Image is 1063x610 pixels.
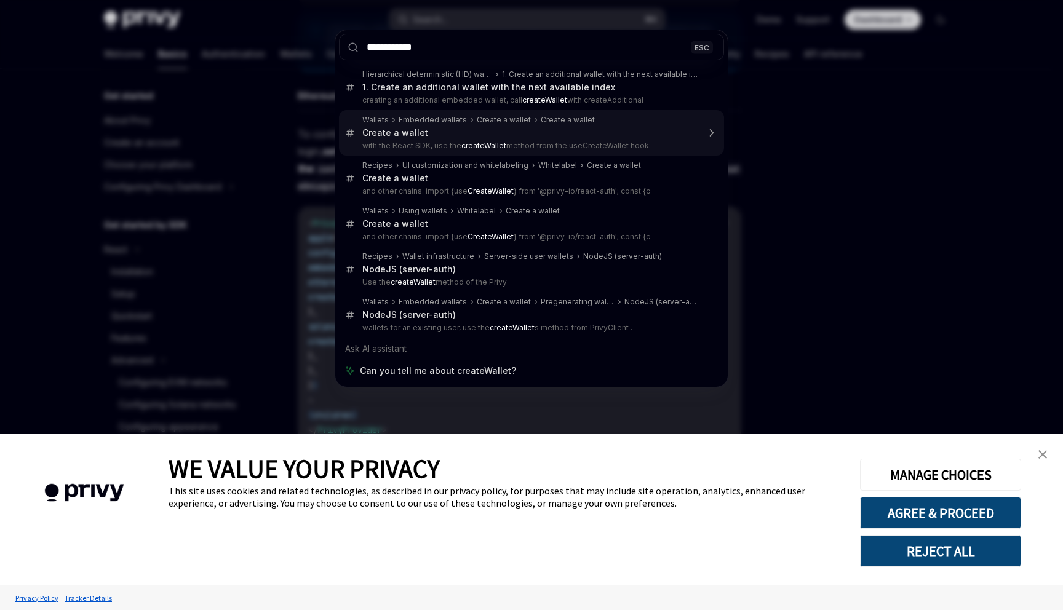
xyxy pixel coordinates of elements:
b: CreateWallet [468,186,514,196]
button: REJECT ALL [860,535,1021,567]
div: Ask AI assistant [339,338,724,360]
p: with the React SDK, use the method from the useCreateWallet hook: [362,141,698,151]
div: Embedded wallets [399,115,467,125]
div: Server-side user wallets [484,252,573,261]
div: Wallets [362,206,389,216]
div: Create a wallet [506,206,560,216]
div: NodeJS (server-auth) [583,252,662,261]
div: Create a wallet [477,297,531,307]
div: Using wallets [399,206,447,216]
img: close banner [1038,450,1047,459]
button: MANAGE CHOICES [860,459,1021,491]
b: createWallet [391,277,436,287]
div: 1. Create an additional wallet with the next available index [362,82,615,93]
div: Wallets [362,115,389,125]
a: close banner [1030,442,1055,467]
b: createWallet [522,95,567,105]
p: and other chains. import {use } from '@privy-io/react-auth'; const {c [362,186,698,196]
a: Privacy Policy [12,587,62,609]
div: Pregenerating wallets [541,297,615,307]
div: NodeJS (server-auth) [624,297,698,307]
img: company logo [18,466,150,520]
div: UI customization and whitelabeling [402,160,528,170]
div: 1. Create an additional wallet with the next available index [502,69,698,79]
p: wallets for an existing user, use the s method from PrivyClient . [362,323,698,333]
div: Create a wallet [587,160,641,170]
div: Create a wallet [362,173,428,184]
div: Embedded wallets [399,297,467,307]
div: This site uses cookies and related technologies, as described in our privacy policy, for purposes... [169,485,842,509]
div: Create a wallet [541,115,595,125]
p: and other chains. import {use } from '@privy-io/react-auth'; const {c [362,232,698,242]
div: ESC [691,41,713,53]
a: Tracker Details [62,587,115,609]
div: Recipes [362,160,392,170]
div: Create a wallet [477,115,531,125]
div: Create a wallet [362,127,428,138]
span: Can you tell me about createWallet? [360,365,516,377]
div: Hierarchical deterministic (HD) wallets [362,69,492,79]
div: Wallets [362,297,389,307]
div: Whitelabel [538,160,577,170]
div: Whitelabel [457,206,496,216]
div: Create a wallet [362,218,428,229]
div: Wallet infrastructure [402,252,474,261]
span: WE VALUE YOUR PRIVACY [169,453,440,485]
div: NodeJS (server-auth) [362,309,456,320]
b: createWallet [461,141,506,150]
div: NodeJS (server-auth) [362,264,456,275]
p: Use the method of the Privy [362,277,698,287]
b: createWallet [490,323,535,332]
div: Recipes [362,252,392,261]
b: CreateWallet [468,232,514,241]
p: creating an additional embedded wallet, call with createAdditional [362,95,698,105]
button: AGREE & PROCEED [860,497,1021,529]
